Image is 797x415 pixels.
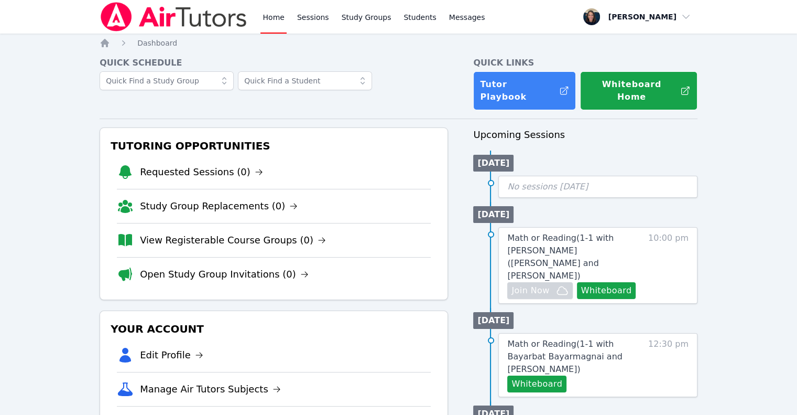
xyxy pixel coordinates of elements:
li: [DATE] [473,312,514,329]
a: Manage Air Tutors Subjects [140,382,281,397]
li: [DATE] [473,206,514,223]
input: Quick Find a Study Group [100,71,234,90]
a: Open Study Group Invitations (0) [140,267,309,282]
a: View Registerable Course Groups (0) [140,233,326,248]
button: Whiteboard [577,282,636,299]
span: Math or Reading ( 1-1 with Bayarbat Bayarmagnai and [PERSON_NAME] ) [507,339,622,374]
nav: Breadcrumb [100,38,697,48]
button: Whiteboard Home [580,71,697,110]
span: Join Now [511,284,549,297]
h4: Quick Links [473,57,697,69]
h4: Quick Schedule [100,57,448,69]
img: Air Tutors [100,2,248,31]
a: Math or Reading(1-1 with [PERSON_NAME] ([PERSON_NAME] and [PERSON_NAME]) [507,232,643,282]
a: Requested Sessions (0) [140,165,263,179]
h3: Tutoring Opportunities [108,136,439,155]
span: 10:00 pm [648,232,689,299]
span: Math or Reading ( 1-1 with [PERSON_NAME] ([PERSON_NAME] and [PERSON_NAME] ) [507,233,614,281]
h3: Your Account [108,320,439,338]
input: Quick Find a Student [238,71,372,90]
span: No sessions [DATE] [507,182,588,191]
span: 12:30 pm [648,338,689,392]
a: Study Group Replacements (0) [140,199,298,214]
li: [DATE] [473,155,514,172]
h3: Upcoming Sessions [473,127,697,142]
button: Whiteboard [507,376,566,392]
a: Edit Profile [140,348,203,363]
span: Dashboard [137,39,177,47]
span: Messages [449,12,485,23]
button: Join Now [507,282,572,299]
a: Math or Reading(1-1 with Bayarbat Bayarmagnai and [PERSON_NAME]) [507,338,643,376]
a: Tutor Playbook [473,71,576,110]
a: Dashboard [137,38,177,48]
